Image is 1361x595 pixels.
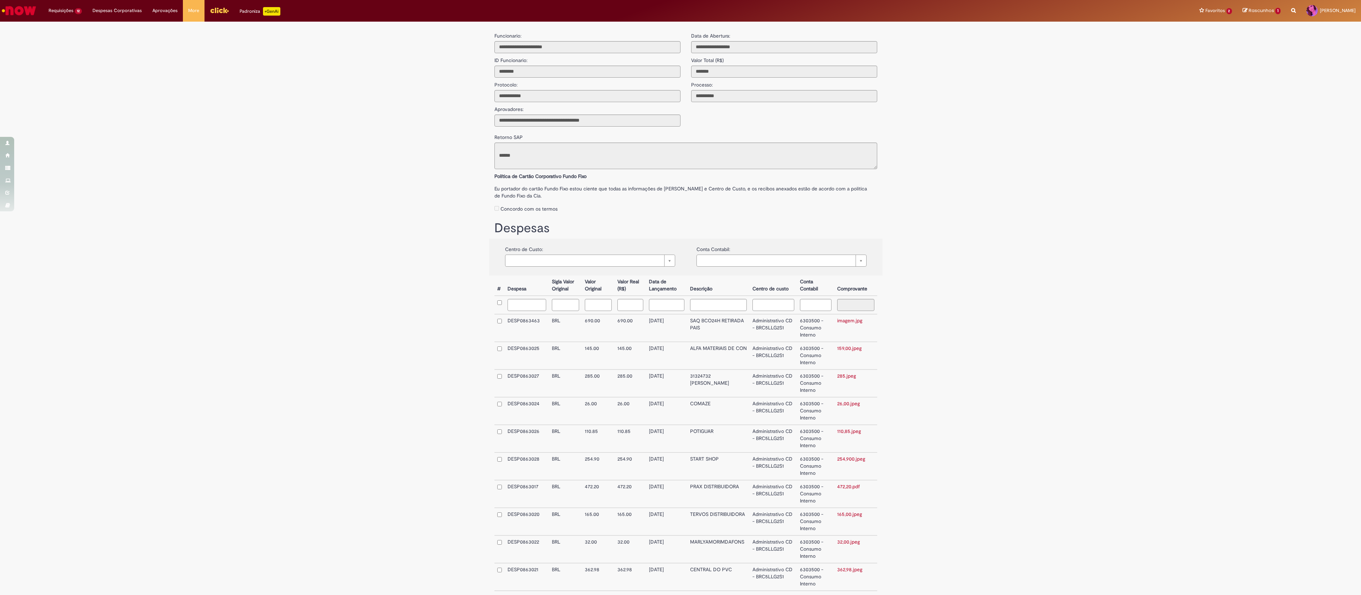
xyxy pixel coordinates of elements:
[750,425,797,452] td: Administrativo CD - BRC5LLG2S1
[837,483,860,490] a: 472,20.pdf
[582,276,615,296] th: Valor Original
[549,535,582,563] td: BRL
[687,342,750,369] td: ALFA MATERIAIS DE CON
[837,456,865,462] a: 254,900.jpeg
[505,425,549,452] td: DESP0863026
[797,480,834,508] td: 6303500 - Consumo Interno
[505,342,549,369] td: DESP0863025
[494,130,523,141] label: Retorno SAP
[582,535,615,563] td: 32.00
[75,8,82,14] span: 12
[582,342,615,369] td: 145.00
[797,508,834,535] td: 6303500 - Consumo Interno
[1205,7,1225,14] span: Favoritos
[615,314,646,342] td: 690.00
[49,7,73,14] span: Requisições
[837,373,856,379] a: 285.jpeg
[834,452,877,480] td: 254,900.jpeg
[750,480,797,508] td: Administrativo CD - BRC5LLG2S1
[494,78,517,88] label: Protocolo:
[834,369,877,397] td: 285.jpeg
[834,314,877,342] td: imagem.jpg
[494,182,877,199] label: Eu portador do cartão Fundo Fixo estou ciente que todas as informações de [PERSON_NAME] e Centro ...
[834,397,877,425] td: 26,00.jpeg
[691,32,730,39] label: Data de Abertura:
[505,535,549,563] td: DESP0863022
[687,369,750,397] td: 31324732 [PERSON_NAME]
[505,255,675,267] a: Limpar campo {0}
[263,7,280,16] p: +GenAi
[837,428,861,434] a: 110,85.jpeg
[750,314,797,342] td: Administrativo CD - BRC5LLG2S1
[687,563,750,591] td: CENTRAL DO PVC
[797,314,834,342] td: 6303500 - Consumo Interno
[750,535,797,563] td: Administrativo CD - BRC5LLG2S1
[615,276,646,296] th: Valor Real (R$)
[687,314,750,342] td: SAQ BCO24H RETIRADA PAIS
[750,397,797,425] td: Administrativo CD - BRC5LLG2S1
[646,535,687,563] td: [DATE]
[837,566,862,573] a: 362,98.jpeg
[505,480,549,508] td: DESP0863017
[615,397,646,425] td: 26.00
[505,242,543,253] label: Centro de Custo:
[210,5,229,16] img: click_logo_yellow_360x200.png
[1,4,37,18] img: ServiceNow
[687,508,750,535] td: TERVOS DISTRIBUIDORA
[750,276,797,296] th: Centro de custo
[188,7,199,14] span: More
[797,535,834,563] td: 6303500 - Consumo Interno
[549,563,582,591] td: BRL
[646,480,687,508] td: [DATE]
[797,397,834,425] td: 6303500 - Consumo Interno
[834,508,877,535] td: 165,00.jpeg
[750,342,797,369] td: Administrativo CD - BRC5LLG2S1
[646,452,687,480] td: [DATE]
[750,452,797,480] td: Administrativo CD - BRC5LLG2S1
[582,452,615,480] td: 254.90
[505,314,549,342] td: DESP0863463
[505,563,549,591] td: DESP0863021
[750,508,797,535] td: Administrativo CD - BRC5LLG2S1
[494,221,877,235] h1: Despesas
[696,255,867,267] a: Limpar campo {0}
[494,32,521,39] label: Funcionario:
[834,342,877,369] td: 159,00.jpeg
[750,369,797,397] td: Administrativo CD - BRC5LLG2S1
[797,425,834,452] td: 6303500 - Consumo Interno
[696,242,730,253] label: Conta Contabil:
[834,425,877,452] td: 110,85.jpeg
[494,173,587,179] b: Política de Cartão Corporativo Fundo Fixo
[615,480,646,508] td: 472.20
[646,276,687,296] th: Data de Lançamento
[549,425,582,452] td: BRL
[549,314,582,342] td: BRL
[646,563,687,591] td: [DATE]
[646,397,687,425] td: [DATE]
[505,369,549,397] td: DESP0863027
[505,397,549,425] td: DESP0863024
[615,369,646,397] td: 285.00
[834,276,877,296] th: Comprovante
[505,508,549,535] td: DESP0863020
[549,452,582,480] td: BRL
[834,535,877,563] td: 32,00.jpeg
[750,563,797,591] td: Administrativo CD - BRC5LLG2S1
[549,508,582,535] td: BRL
[687,425,750,452] td: POTIGUAR
[494,102,523,113] label: Aprovadores:
[240,7,280,16] div: Padroniza
[549,397,582,425] td: BRL
[834,563,877,591] td: 362,98.jpeg
[646,508,687,535] td: [DATE]
[687,397,750,425] td: COMAZE
[494,276,505,296] th: #
[1249,7,1274,14] span: Rascunhos
[505,276,549,296] th: Despesa
[582,314,615,342] td: 690.00
[93,7,142,14] span: Despesas Corporativas
[152,7,178,14] span: Aprovações
[687,480,750,508] td: PRAX DISTRIBUIDORA
[582,425,615,452] td: 110.85
[505,452,549,480] td: DESP0863028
